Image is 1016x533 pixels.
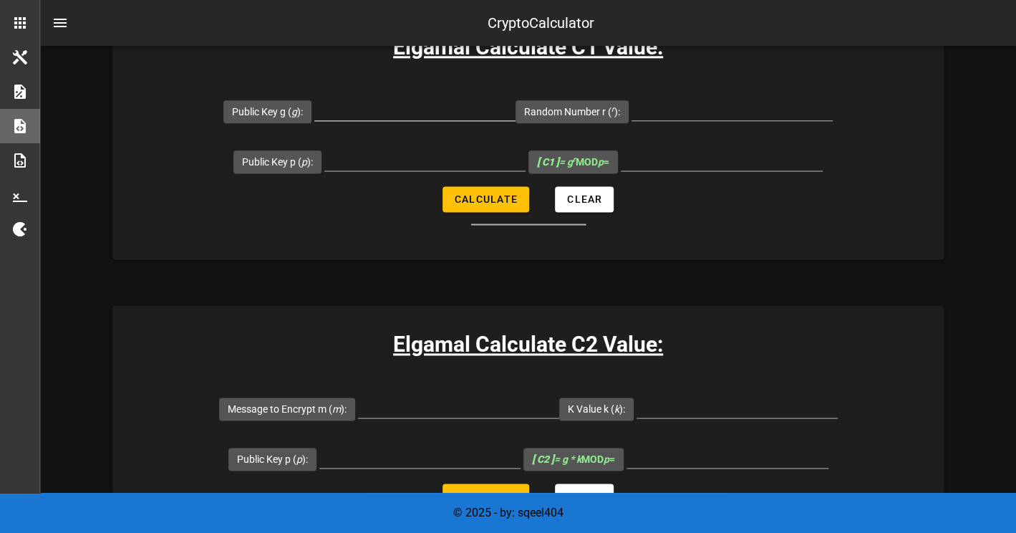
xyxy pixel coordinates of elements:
i: p [296,453,302,465]
label: Public Key g ( ): [232,105,303,119]
b: [ C2 ] [532,453,554,465]
sup: r [611,105,614,114]
label: Public Key p ( ): [237,452,308,466]
span: Clear [566,193,602,205]
span: Calculate [454,491,518,502]
label: Message to Encrypt m ( ): [228,402,347,416]
label: Random Number r ( ): [524,105,620,119]
button: Clear [555,186,614,212]
sup: r [573,155,576,164]
span: © 2025 - by: sqeel404 [453,506,563,519]
i: p [604,453,609,465]
span: Calculate [454,193,518,205]
i: p [301,156,307,168]
i: = g [537,156,576,168]
div: CryptoCalculator [488,12,594,34]
button: Calculate [442,484,529,509]
h3: Elgamal Calculate C1 Value: [112,31,944,63]
span: MOD = [532,453,615,465]
span: Clear [566,491,602,502]
i: p [598,156,604,168]
i: g [291,106,297,117]
button: Calculate [442,186,529,212]
label: K Value k ( ): [568,402,625,416]
b: [ C1 ] [537,156,559,168]
label: Public Key p ( ): [242,155,313,169]
i: m [332,403,341,415]
i: = g * k [532,453,581,465]
i: k [614,403,619,415]
h3: Elgamal Calculate C2 Value: [112,328,944,360]
button: nav-menu-toggle [43,6,77,40]
button: Clear [555,484,614,509]
span: MOD = [537,156,609,168]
